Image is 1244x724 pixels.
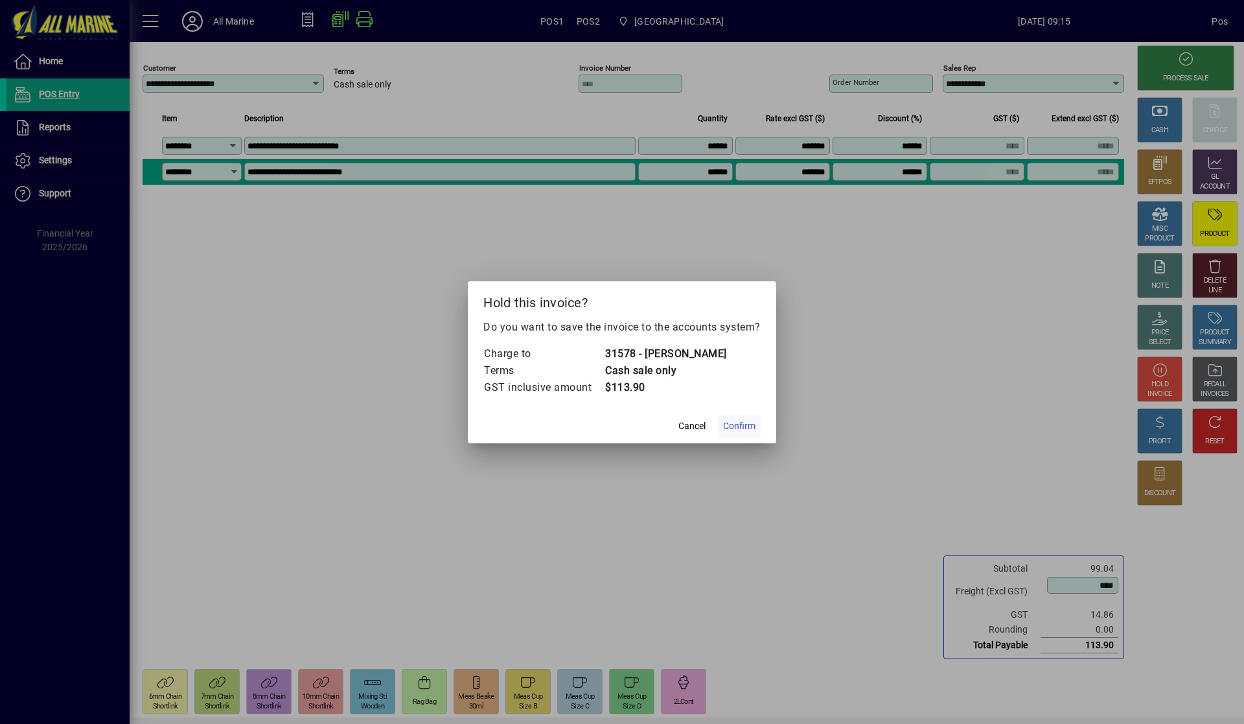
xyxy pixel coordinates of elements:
td: Cash sale only [605,362,727,379]
td: 31578 - [PERSON_NAME] [605,345,727,362]
button: Confirm [718,415,761,438]
td: Terms [483,362,605,379]
td: Charge to [483,345,605,362]
span: Cancel [678,419,706,433]
h2: Hold this invoice? [468,281,776,319]
p: Do you want to save the invoice to the accounts system? [483,320,761,335]
td: $113.90 [605,379,727,396]
button: Cancel [671,415,713,438]
td: GST inclusive amount [483,379,605,396]
span: Confirm [723,419,755,433]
